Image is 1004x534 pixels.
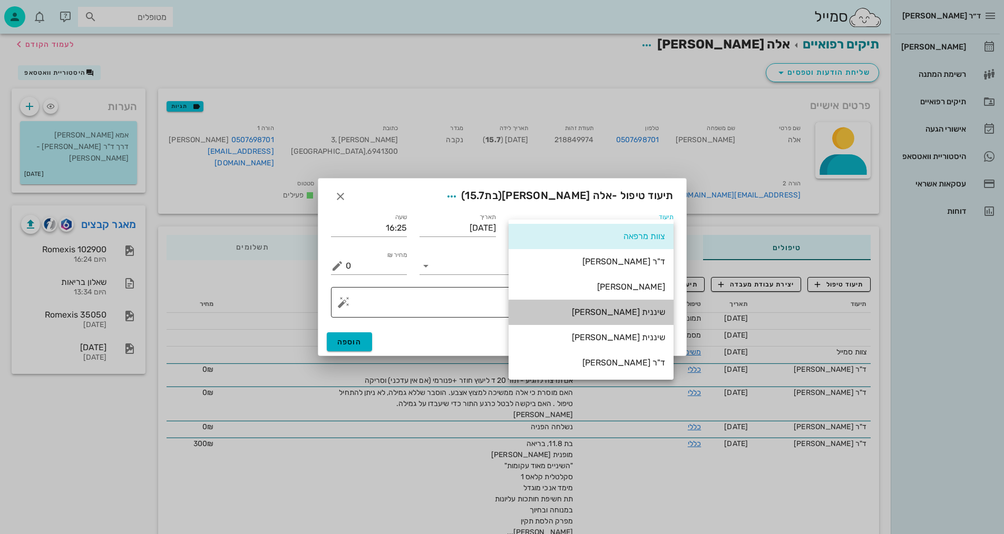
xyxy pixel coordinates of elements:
[337,338,362,347] span: הוספה
[517,282,665,292] div: [PERSON_NAME]
[461,189,502,202] span: (בת )
[442,187,674,206] span: תיעוד טיפול -
[659,213,674,221] label: תיעוד
[517,231,665,241] div: צוות מרפאה
[395,213,407,221] label: שעה
[517,307,665,317] div: שיננית [PERSON_NAME]
[387,251,407,259] label: מחיר ₪
[479,213,496,221] label: תאריך
[517,256,665,266] div: ד"ר [PERSON_NAME]
[327,332,373,351] button: הוספה
[517,332,665,342] div: שיננית [PERSON_NAME]
[502,189,612,202] span: אלה [PERSON_NAME]
[517,358,665,368] div: ד"ר [PERSON_NAME]
[509,220,674,236] div: תיעודצוות מרפאה
[465,189,484,202] span: 15.7
[331,260,344,272] button: מחיר ₪ appended action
